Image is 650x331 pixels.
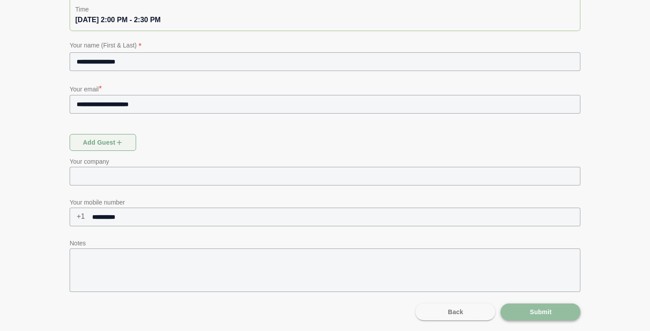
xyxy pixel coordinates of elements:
span: +1 [70,208,85,225]
span: Add guest [82,134,124,151]
button: Add guest [70,134,136,151]
p: Your company [70,156,580,167]
button: Submit [501,303,580,320]
span: Submit [529,303,552,320]
p: Notes [70,238,580,248]
p: Your mobile number [70,197,580,208]
p: Your email [70,83,580,95]
span: Back [447,303,463,320]
p: Time [75,4,575,15]
div: [DATE] 2:00 PM - 2:30 PM [75,15,575,25]
button: Back [415,303,495,320]
p: Your name (First & Last) [70,40,580,52]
